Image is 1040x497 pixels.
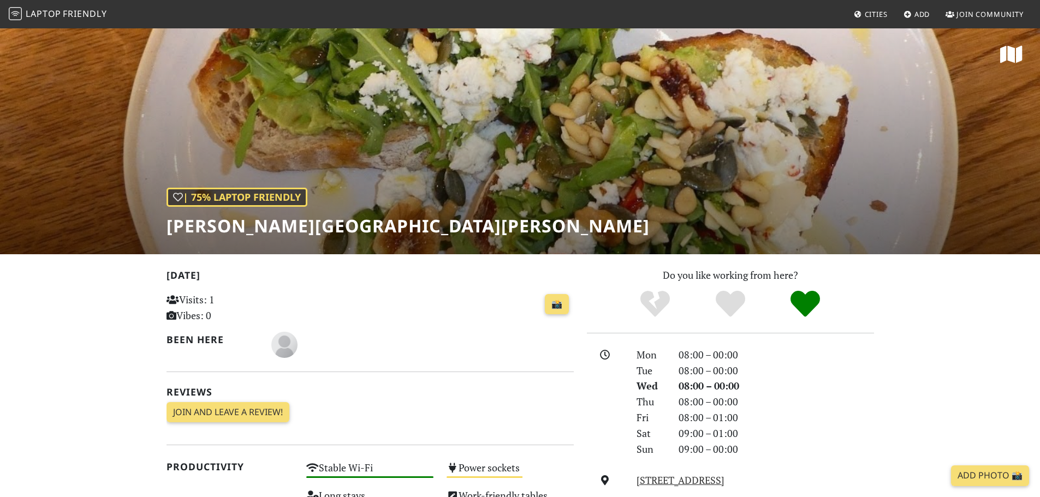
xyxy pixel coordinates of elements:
div: Fri [630,410,671,426]
a: Join and leave a review! [167,402,289,423]
p: Visits: 1 Vibes: 0 [167,292,294,324]
div: Sun [630,441,671,457]
a: Add Photo 📸 [951,465,1029,486]
div: 09:00 – 01:00 [672,426,881,441]
div: Yes [693,289,768,319]
div: Sat [630,426,671,441]
a: [STREET_ADDRESS] [637,474,724,487]
div: Power sockets [440,459,580,487]
div: 09:00 – 00:00 [672,441,881,457]
h2: Productivity [167,461,294,472]
div: 08:00 – 00:00 [672,363,881,379]
img: LaptopFriendly [9,7,22,20]
div: 08:00 – 01:00 [672,410,881,426]
p: Do you like working from here? [587,267,874,283]
span: Cities [865,9,888,19]
h1: [PERSON_NAME][GEOGRAPHIC_DATA][PERSON_NAME] [167,215,650,236]
div: Definitely! [768,289,843,319]
span: Friendly [63,8,106,20]
span: Join Community [956,9,1024,19]
span: Sonsoles ortega [271,337,298,350]
div: | 75% Laptop Friendly [167,188,307,207]
div: Tue [630,363,671,379]
div: Mon [630,347,671,363]
h2: Reviews [167,386,574,398]
span: Add [914,9,930,19]
a: 📸 [545,294,569,315]
div: 08:00 – 00:00 [672,394,881,410]
div: 08:00 – 00:00 [672,378,881,394]
div: 08:00 – 00:00 [672,347,881,363]
a: LaptopFriendly LaptopFriendly [9,5,107,24]
a: Cities [849,4,892,24]
span: Laptop [26,8,61,20]
a: Add [899,4,935,24]
a: Join Community [941,4,1028,24]
div: Stable Wi-Fi [300,459,440,487]
img: blank-535327c66bd565773addf3077783bbfce4b00ec00e9fd257753287c682c7fa38.png [271,332,298,358]
div: Thu [630,394,671,410]
div: No [617,289,693,319]
div: Wed [630,378,671,394]
h2: [DATE] [167,270,574,285]
h2: Been here [167,334,259,345]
